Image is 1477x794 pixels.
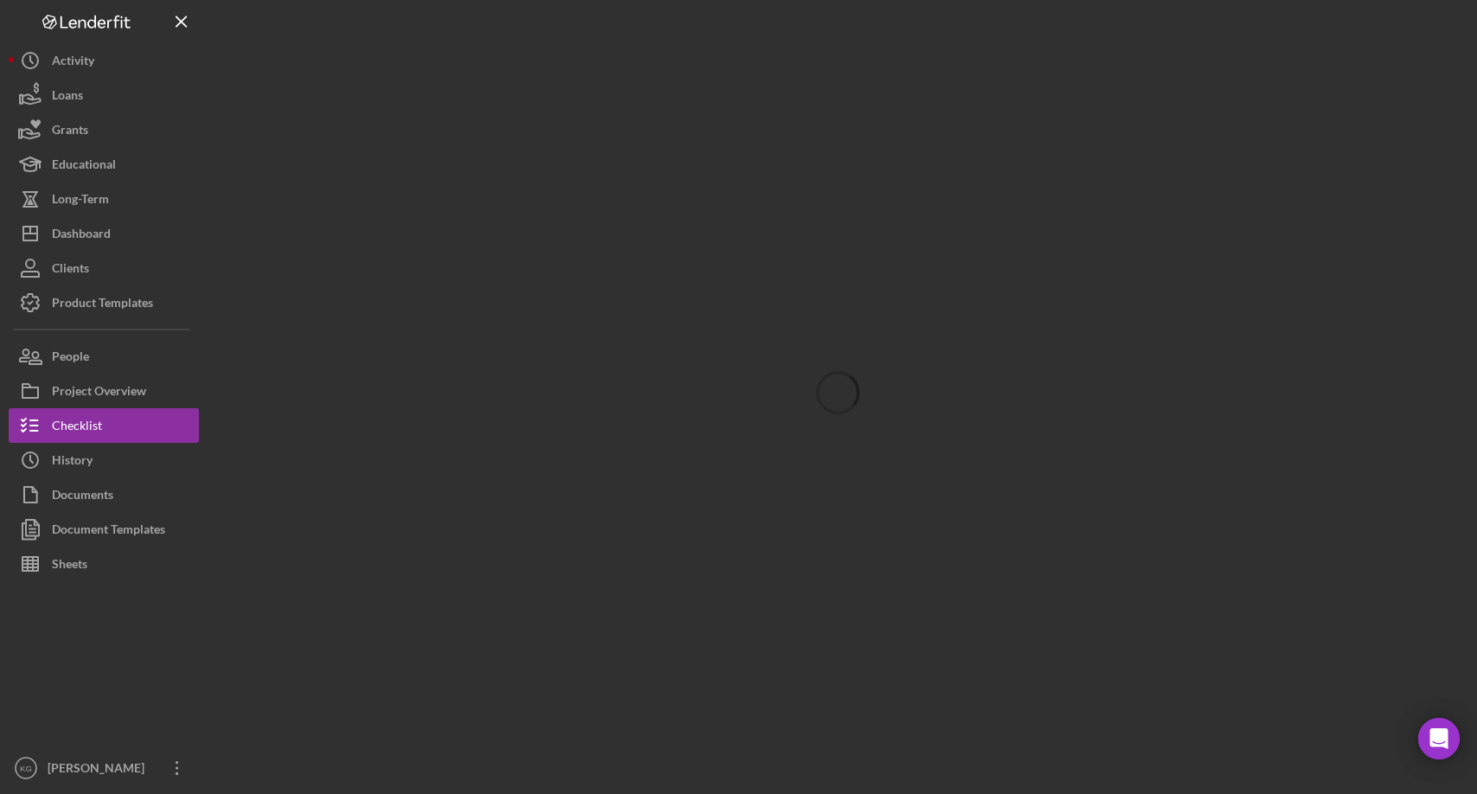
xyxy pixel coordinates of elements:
div: History [52,443,93,482]
div: Product Templates [52,285,153,324]
button: Checklist [9,408,199,443]
text: KG [20,764,32,773]
button: Product Templates [9,285,199,320]
div: Grants [52,112,88,151]
button: Educational [9,147,199,182]
button: Sheets [9,547,199,581]
div: [PERSON_NAME] [43,751,156,790]
div: Checklist [52,408,102,447]
button: KG[PERSON_NAME] [9,751,199,785]
div: Documents [52,477,113,516]
div: Clients [52,251,89,290]
div: Dashboard [52,216,111,255]
button: Document Templates [9,512,199,547]
div: Sheets [52,547,87,586]
div: People [52,339,89,378]
div: Open Intercom Messenger [1418,718,1460,759]
button: Documents [9,477,199,512]
button: Loans [9,78,199,112]
button: History [9,443,199,477]
button: Activity [9,43,199,78]
div: Loans [52,78,83,117]
div: Project Overview [52,374,146,413]
button: Dashboard [9,216,199,251]
button: People [9,339,199,374]
button: Clients [9,251,199,285]
button: Grants [9,112,199,147]
button: Project Overview [9,374,199,408]
div: Activity [52,43,94,82]
div: Educational [52,147,116,186]
div: Document Templates [52,512,165,551]
div: Long-Term [52,182,109,221]
button: Long-Term [9,182,199,216]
